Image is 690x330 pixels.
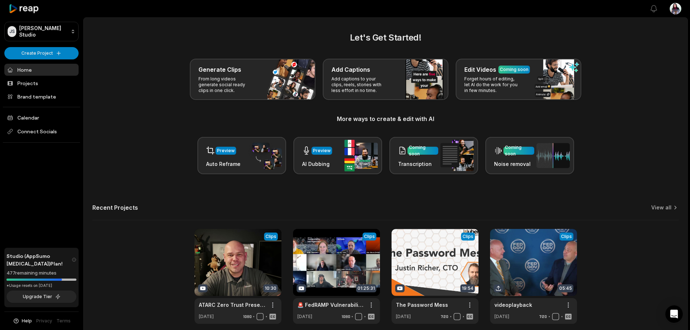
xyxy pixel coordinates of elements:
a: videoplayback [494,301,532,309]
img: auto_reframe.png [248,142,282,170]
h3: Transcription [398,160,438,168]
p: [PERSON_NAME] Studio [19,25,68,38]
a: Calendar [4,112,79,124]
h3: AI Dubbing [302,160,332,168]
h3: More ways to create & edit with AI [92,114,679,123]
img: ai_dubbing.png [344,140,378,171]
div: Preview [217,147,235,154]
h3: Add Captions [331,65,370,74]
h3: Edit Videos [464,65,496,74]
div: Open Intercom Messenger [665,305,683,323]
a: ATARC Zero Trust Presentation [199,301,265,309]
button: Create Project [4,47,79,59]
span: Help [22,318,32,324]
img: noise_removal.png [536,143,570,168]
h2: Let's Get Started! [92,31,679,44]
p: Add captions to your clips, reels, stories with less effort in no time. [331,76,388,93]
h2: Recent Projects [92,204,138,211]
a: Privacy [36,318,52,324]
a: The Password Mess [396,301,448,309]
p: Forget hours of editing, let AI do the work for you in few minutes. [464,76,520,93]
h3: Auto Reframe [206,160,241,168]
p: From long videos generate social ready clips in one click. [198,76,255,93]
a: 🚨 FedRAMP Vulnerability Management Special Event [297,301,364,309]
a: Terms [57,318,71,324]
div: Coming soon [409,144,437,157]
div: Coming soon [500,66,528,73]
button: Upgrade Tier [7,291,76,303]
div: Preview [313,147,331,154]
div: JS [8,26,16,37]
a: Projects [4,77,79,89]
img: transcription.png [440,140,474,171]
h3: Generate Clips [198,65,241,74]
button: Help [13,318,32,324]
a: View all [651,204,672,211]
a: Home [4,64,79,76]
span: Connect Socials [4,125,79,138]
div: Coming soon [505,144,533,157]
h3: Noise removal [494,160,534,168]
div: 477 remaining minutes [7,270,76,277]
a: Brand template [4,91,79,103]
div: *Usage resets on [DATE] [7,283,76,288]
span: Studio (AppSumo [MEDICAL_DATA]) Plan! [7,252,72,267]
